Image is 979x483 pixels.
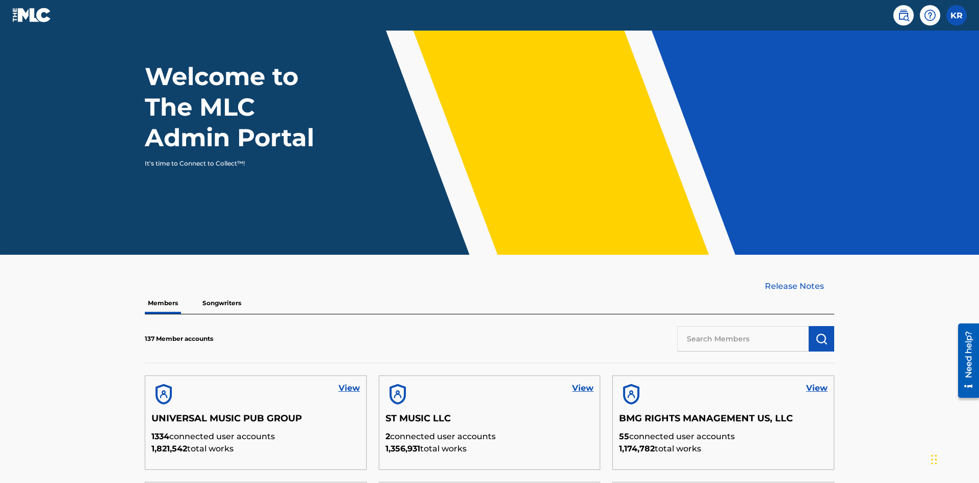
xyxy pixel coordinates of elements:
img: account [151,382,176,407]
img: Search Works [815,333,828,345]
span: 1,821,542 [151,444,187,453]
a: Release Notes [765,280,834,292]
a: Public Search [893,5,914,25]
a: View [339,382,360,394]
span: 1,356,931 [385,444,420,453]
p: total works [619,443,828,455]
span: 1,174,782 [619,444,655,453]
div: Help [920,5,940,25]
span: 2 [385,432,390,441]
p: Members [145,292,181,314]
span: 55 [619,432,629,441]
img: account [619,382,643,407]
iframe: Chat Widget [928,434,979,483]
span: 1334 [151,432,169,441]
p: 137 Member accounts [145,334,213,343]
p: total works [151,443,360,455]
div: Drag [931,444,937,475]
img: search [897,9,910,21]
p: total works [385,443,594,455]
p: connected user accounts [151,431,360,443]
input: Search Members [677,326,809,352]
h1: Welcome to The MLC Admin Portal [145,61,336,153]
p: It's time to Connect to Collect™! [145,159,322,168]
p: connected user accounts [385,431,594,443]
h5: ST MUSIC LLC [385,413,594,431]
div: User Menu [946,5,967,25]
img: MLC Logo [12,8,51,22]
img: account [385,382,410,407]
h5: BMG RIGHTS MANAGEMENT US, LLC [619,413,828,431]
h5: UNIVERSAL MUSIC PUB GROUP [151,413,360,431]
a: View [572,382,594,394]
p: Songwriters [199,292,244,314]
img: help [924,9,936,21]
iframe: Resource Center [950,319,979,403]
p: connected user accounts [619,431,828,443]
a: View [806,382,828,394]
